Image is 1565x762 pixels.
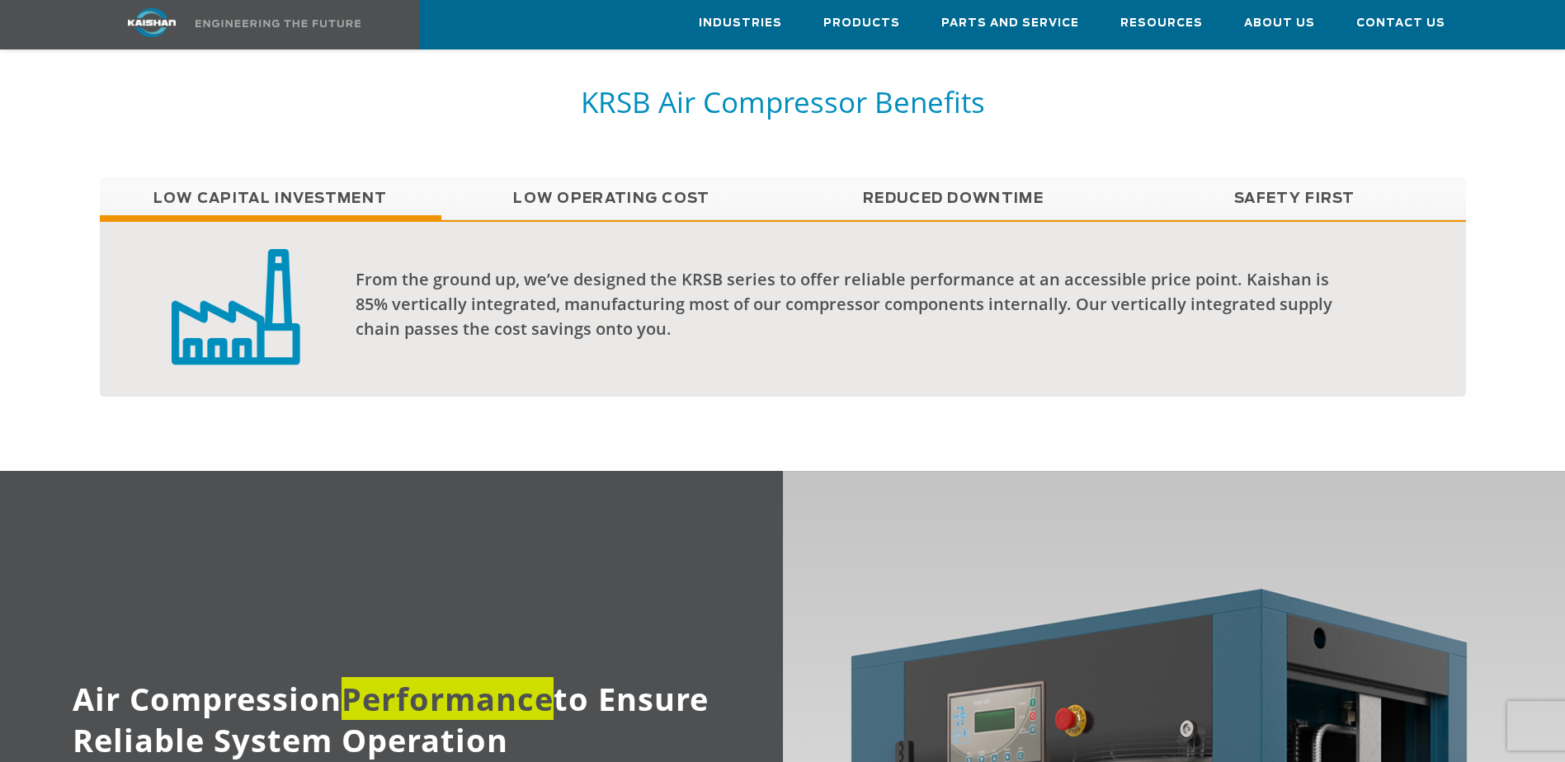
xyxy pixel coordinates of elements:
[941,14,1079,33] span: Parts and Service
[196,20,361,27] img: Engineering the future
[342,677,554,720] span: Performance
[441,178,783,219] a: Low Operating Cost
[73,677,709,761] span: Air Compression to Ensure Reliable System Operation
[1120,14,1203,33] span: Resources
[356,267,1355,341] div: From the ground up, we’ve designed the KRSB series to offer reliable performance at an accessible...
[783,178,1124,219] a: Reduced Downtime
[172,247,300,365] img: low capital investment badge
[699,1,782,45] a: Industries
[100,178,441,219] a: Low Capital Investment
[1124,178,1466,219] a: Safety First
[100,220,1466,397] div: Low Capital Investment
[823,14,900,33] span: Products
[699,14,782,33] span: Industries
[1356,1,1445,45] a: Contact Us
[1244,14,1315,33] span: About Us
[941,1,1079,45] a: Parts and Service
[100,83,1466,120] h5: KRSB Air Compressor Benefits
[90,8,214,37] img: kaishan logo
[1120,1,1203,45] a: Resources
[823,1,900,45] a: Products
[1356,14,1445,33] span: Contact Us
[1244,1,1315,45] a: About Us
